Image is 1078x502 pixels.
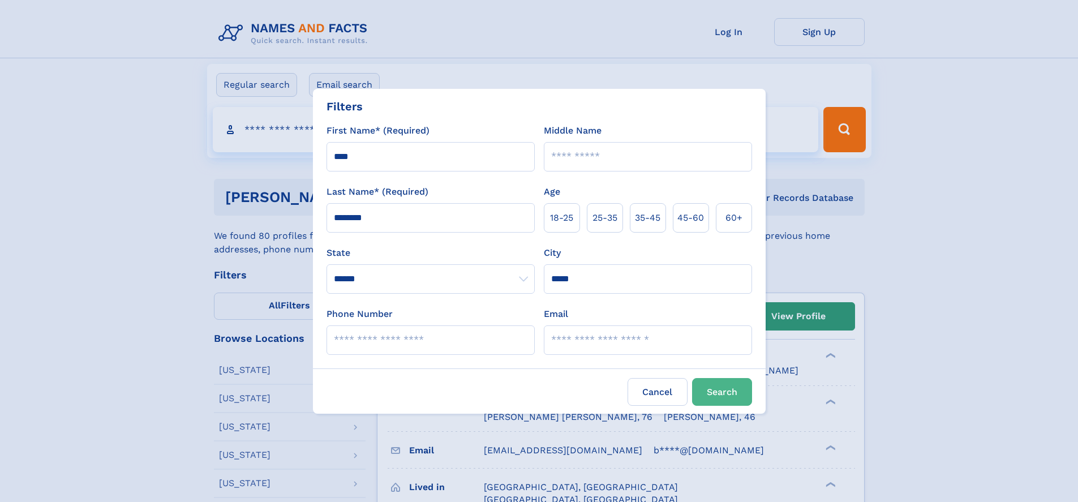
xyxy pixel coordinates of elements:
span: 35‑45 [635,211,660,225]
label: State [327,246,535,260]
label: First Name* (Required) [327,124,430,138]
label: Age [544,185,560,199]
span: 60+ [725,211,742,225]
label: City [544,246,561,260]
label: Cancel [628,378,688,406]
span: 18‑25 [550,211,573,225]
span: 45‑60 [677,211,704,225]
span: 25‑35 [592,211,617,225]
button: Search [692,378,752,406]
label: Email [544,307,568,321]
div: Filters [327,98,363,115]
label: Middle Name [544,124,602,138]
label: Last Name* (Required) [327,185,428,199]
label: Phone Number [327,307,393,321]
